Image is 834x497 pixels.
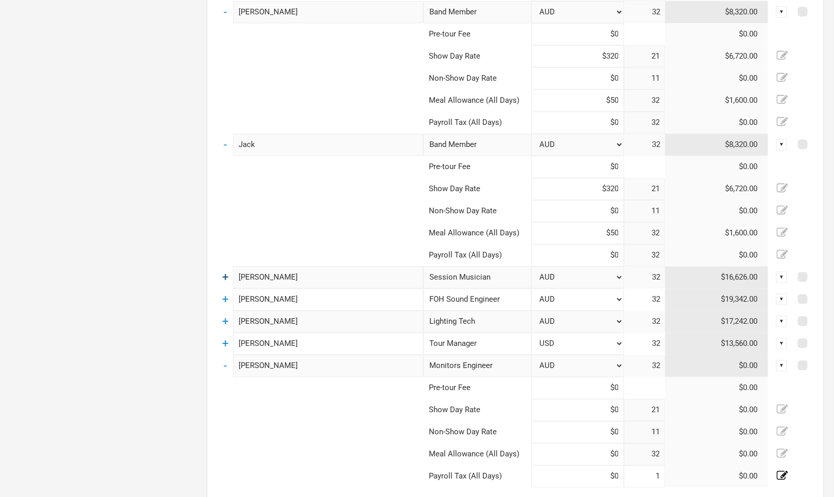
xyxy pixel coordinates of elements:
td: $6,720.00 [665,45,768,67]
td: Non-Show Day Rate [423,421,531,443]
div: ▼ [776,139,787,150]
input: eg: Sinead [233,310,423,333]
div: ▼ [776,338,787,349]
td: Payroll Tax (All Days) [423,465,531,487]
a: + [222,292,229,306]
td: $0.00 [665,355,768,377]
td: Non-Show Day Rate [423,67,531,89]
td: 32 [624,333,665,355]
td: $0.00 [665,443,768,465]
td: 32 [624,288,665,310]
td: Payroll Tax (All Days) [423,112,531,134]
td: Non-Show Day Rate [423,200,531,222]
td: $0.00 [665,156,768,178]
td: 32 [624,310,665,333]
div: Lighting Tech [423,310,531,333]
td: Payroll Tax (All Days) [423,244,531,266]
td: 32 [624,134,665,156]
td: 32 [624,266,665,288]
td: $0.00 [665,23,768,45]
td: Meal Allowance (All Days) [423,222,531,244]
td: Meal Allowance (All Days) [423,89,531,112]
td: $13,560.00 [665,333,768,355]
div: Monitors Engineer [423,355,531,377]
td: $0.00 [665,200,768,222]
input: eg: Angus [233,288,423,310]
td: $16,626.00 [665,266,768,288]
td: $19,342.00 [665,288,768,310]
input: eg: Iggy [233,355,423,377]
td: Pre-tour Fee [423,377,531,399]
a: + [222,315,229,328]
div: ▼ [776,293,787,305]
td: $0.00 [665,399,768,421]
div: FOH Sound Engineer [423,288,531,310]
a: + [222,270,229,284]
div: ▼ [776,271,787,283]
td: $6,720.00 [665,178,768,200]
div: Band Member [423,134,531,156]
td: $0.00 [665,465,768,487]
td: Show Day Rate [423,399,531,421]
td: $8,320.00 [665,1,768,23]
td: 32 [624,355,665,377]
td: Show Day Rate [423,45,531,67]
div: ▼ [776,316,787,327]
div: Tour Manager [423,333,531,355]
td: Pre-tour Fee [423,23,531,45]
div: ▼ [776,360,787,371]
td: Show Day Rate [423,178,531,200]
a: - [224,138,227,151]
td: $8,320.00 [665,134,768,156]
td: $1,600.00 [665,89,768,112]
a: - [224,5,227,19]
td: $1,600.00 [665,222,768,244]
a: + [222,337,229,350]
td: $0.00 [665,377,768,399]
div: ▼ [776,6,787,17]
input: eg: Lars [233,266,423,288]
td: $17,242.00 [665,310,768,333]
div: Session Musician [423,266,531,288]
input: eg: Ozzy [233,1,423,23]
td: Meal Allowance (All Days) [423,443,531,465]
td: $0.00 [665,67,768,89]
td: $0.00 [665,112,768,134]
td: Pre-tour Fee [423,156,531,178]
td: $0.00 [665,421,768,443]
td: $0.00 [665,244,768,266]
input: eg: John [233,134,423,156]
td: 32 [624,1,665,23]
div: Band Member [423,1,531,23]
a: - [224,359,227,372]
input: eg: PJ [233,333,423,355]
